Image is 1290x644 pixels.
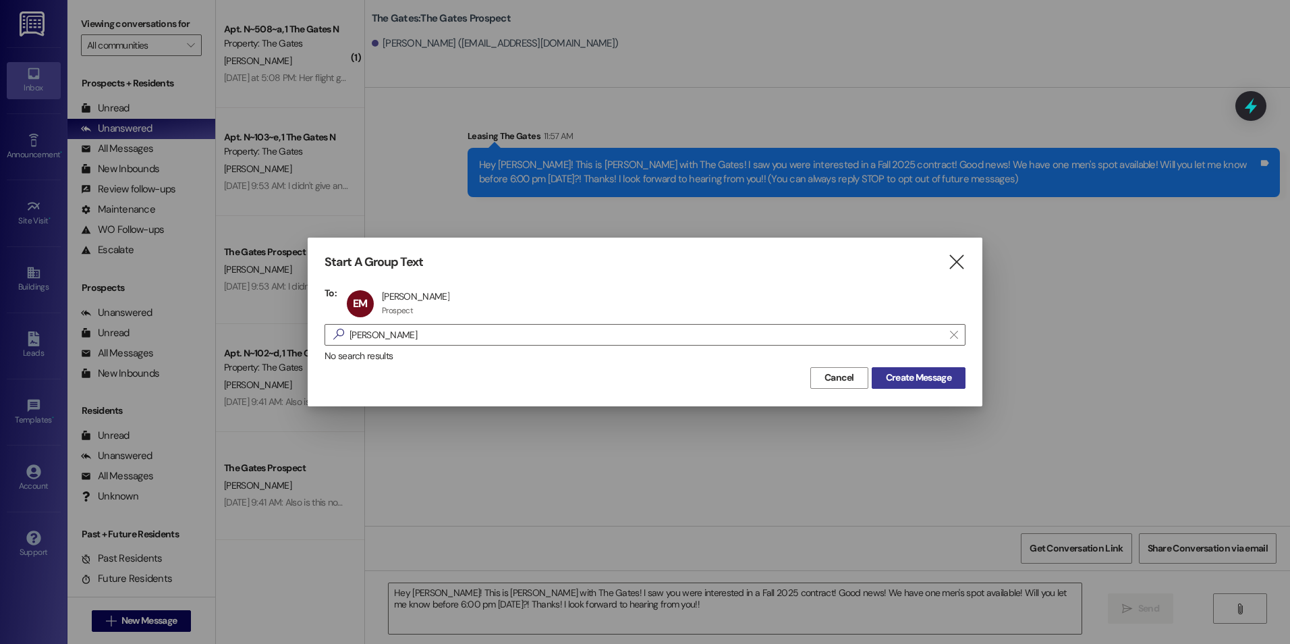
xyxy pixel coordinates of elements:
span: Create Message [886,371,951,385]
i:  [950,329,957,340]
div: [PERSON_NAME] [382,290,449,302]
div: Prospect [382,305,413,316]
span: EM [353,296,367,311]
div: No search results [325,349,965,363]
input: Search for any contact or apartment [349,325,943,344]
button: Clear text [943,325,965,345]
button: Cancel [810,367,868,389]
h3: Start A Group Text [325,254,423,270]
span: Cancel [824,371,854,385]
i:  [947,255,965,269]
i:  [328,327,349,342]
button: Create Message [872,367,965,389]
h3: To: [325,287,337,299]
